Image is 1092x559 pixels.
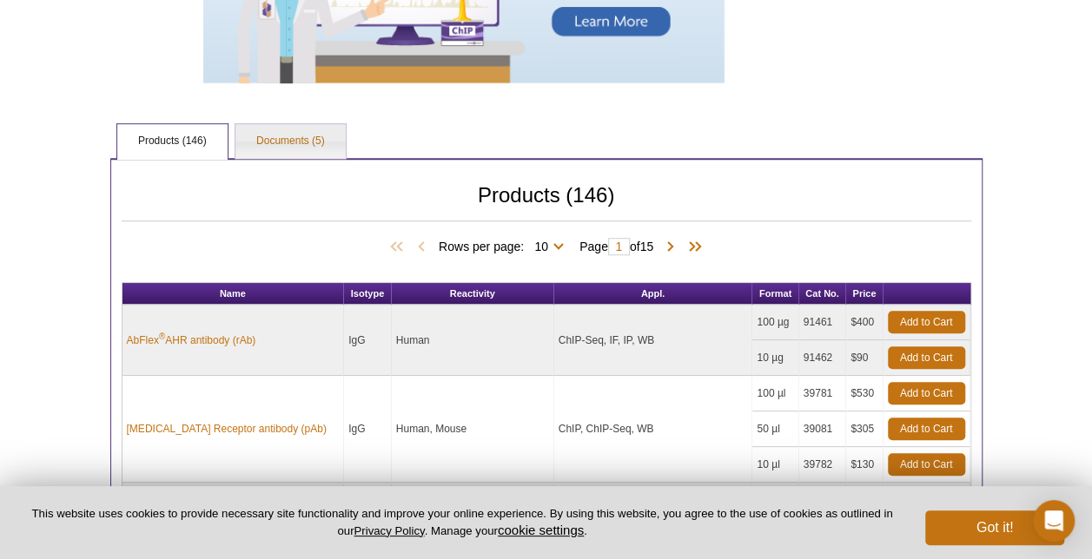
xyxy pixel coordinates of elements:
[662,239,679,256] span: Next Page
[392,376,554,483] td: Human, Mouse
[888,311,965,333] a: Add to Cart
[799,305,847,340] td: 91461
[392,483,554,554] td: Human, Wide Range Predicted
[554,283,753,305] th: Appl.
[392,283,554,305] th: Reactivity
[925,510,1064,545] button: Got it!
[235,124,346,159] a: Documents (5)
[571,238,662,255] span: Page of
[387,239,413,256] span: First Page
[888,382,965,404] a: Add to Cart
[799,340,847,376] td: 91462
[888,453,965,476] a: Add to Cart
[413,239,430,256] span: Previous Page
[752,376,798,411] td: 100 µl
[846,283,883,305] th: Price
[554,376,753,483] td: ChIP, ChIP-Seq, WB
[1033,500,1075,542] div: Open Intercom Messenger
[344,305,392,376] td: IgG
[554,305,753,376] td: ChIP-Seq, IF, IP, WB
[354,524,424,537] a: Privacy Policy
[344,376,392,483] td: IgG
[888,346,965,369] a: Add to Cart
[159,332,165,341] sup: ®
[127,332,256,348] a: AbFlex®AHR antibody (rAb)
[344,283,392,305] th: Isotype
[752,340,798,376] td: 10 µg
[122,283,345,305] th: Name
[752,305,798,340] td: 100 µg
[679,239,705,256] span: Last Page
[846,305,883,340] td: $400
[554,483,753,554] td: ChIP, ChIP-Seq, WB
[752,483,798,518] td: 100 µl
[344,483,392,554] td: Serum
[799,447,847,483] td: 39782
[392,305,554,376] td: Human
[846,340,883,376] td: $90
[799,283,847,305] th: Cat No.
[28,506,897,539] p: This website uses cookies to provide necessary site functionality and improve your online experie...
[122,187,971,221] h2: Products (146)
[752,411,798,447] td: 50 µl
[752,283,798,305] th: Format
[799,411,847,447] td: 39081
[799,376,847,411] td: 39781
[752,447,798,483] td: 10 µl
[639,240,653,253] span: 15
[888,418,965,440] a: Add to Cart
[846,483,883,518] td: $530
[846,447,883,483] td: $130
[498,523,584,537] button: cookie settings
[127,421,327,437] a: [MEDICAL_DATA] Receptor antibody (pAb)
[846,376,883,411] td: $530
[846,411,883,447] td: $305
[439,237,571,254] span: Rows per page:
[117,124,228,159] a: Products (146)
[799,483,847,518] td: 39099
